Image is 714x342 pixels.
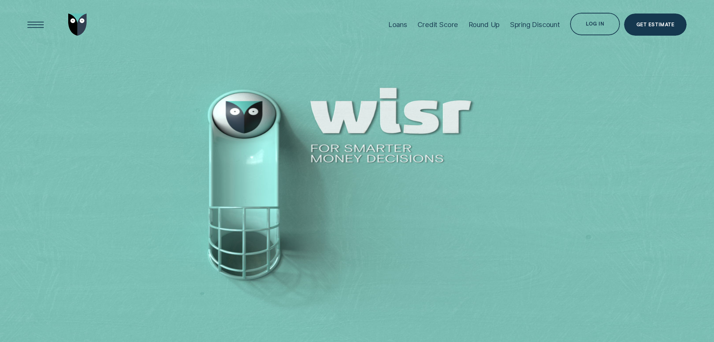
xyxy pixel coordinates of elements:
[418,20,458,29] div: Credit Score
[624,14,687,36] a: Get Estimate
[24,14,47,36] button: Open Menu
[570,13,620,35] button: Log in
[68,14,87,36] img: Wisr
[510,20,560,29] div: Spring Discount
[469,20,500,29] div: Round Up
[388,20,407,29] div: Loans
